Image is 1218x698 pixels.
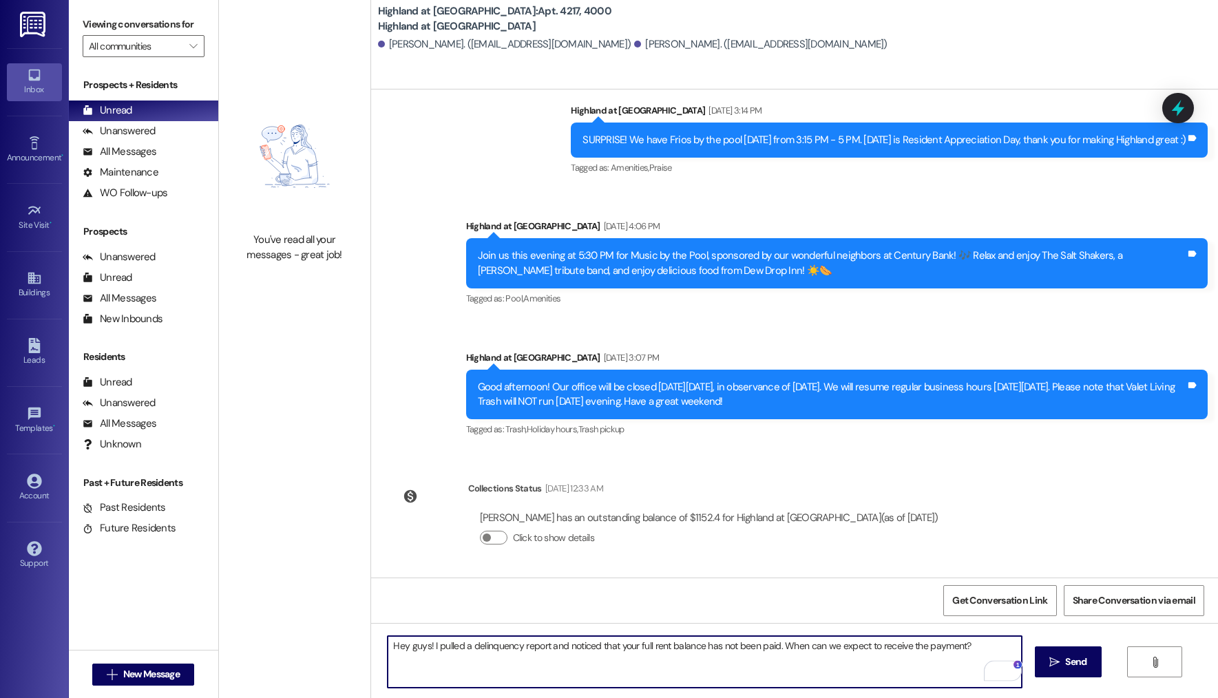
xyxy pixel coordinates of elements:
div: [DATE] 4:06 PM [600,219,660,233]
span: New Message [123,667,180,681]
span: • [53,421,55,431]
a: Account [7,469,62,507]
div: Highland at [GEOGRAPHIC_DATA] [571,103,1208,123]
a: Site Visit • [7,199,62,236]
span: Get Conversation Link [952,593,1047,608]
div: Collections Status [468,481,542,496]
div: Prospects [69,224,218,239]
span: Praise [649,162,672,173]
div: Future Residents [83,521,176,536]
label: Viewing conversations for [83,14,204,35]
div: Unanswered [83,124,156,138]
div: Tagged as: [571,158,1208,178]
div: [DATE] 12:33 AM [542,481,603,496]
span: Amenities , [611,162,649,173]
span: Pool , [505,293,523,304]
i:  [189,41,197,52]
a: Buildings [7,266,62,304]
div: All Messages [83,416,156,431]
b: Highland at [GEOGRAPHIC_DATA]: Apt. 4217, 4000 Highland at [GEOGRAPHIC_DATA] [378,4,653,34]
div: Join us this evening at 5:30 PM for Music by the Pool, sponsored by our wonderful neighbors at Ce... [478,248,1186,278]
div: You've read all your messages - great job! [234,233,355,262]
div: [PERSON_NAME]. ([EMAIL_ADDRESS][DOMAIN_NAME]) [378,37,631,52]
div: Unanswered [83,396,156,410]
div: Past + Future Residents [69,476,218,490]
button: New Message [92,664,194,686]
span: Share Conversation via email [1073,593,1195,608]
div: Highland at [GEOGRAPHIC_DATA] [466,219,1208,238]
div: Maintenance [83,165,158,180]
a: Leads [7,334,62,371]
div: WO Follow-ups [83,186,167,200]
button: Send [1035,646,1102,677]
img: empty-state [234,87,355,226]
a: Inbox [7,63,62,101]
div: Unread [83,375,132,390]
a: Templates • [7,402,62,439]
div: Good afternoon! Our office will be closed [DATE][DATE], in observance of [DATE]. We will resume r... [478,380,1186,410]
div: Unknown [83,437,141,452]
label: Click to show details [513,531,594,545]
div: Highland at [GEOGRAPHIC_DATA] [466,350,1208,370]
div: [DATE] 3:14 PM [705,103,762,118]
span: Amenities [523,293,560,304]
div: SURPRISE! We have Frios by the pool [DATE] from 3:15 PM - 5 PM. [DATE] is Resident Appreciation D... [582,133,1186,147]
input: All communities [89,35,182,57]
div: Unread [83,271,132,285]
span: • [50,218,52,228]
div: All Messages [83,145,156,159]
span: Trash pickup [578,423,624,435]
textarea: To enrich screen reader interactions, please activate Accessibility in Grammarly extension settings [388,636,1022,688]
a: Support [7,537,62,574]
div: Past Residents [83,500,166,515]
div: Residents [69,350,218,364]
span: Send [1065,655,1086,669]
i:  [1150,657,1160,668]
span: Holiday hours , [527,423,578,435]
div: [PERSON_NAME] has an outstanding balance of $1152.4 for Highland at [GEOGRAPHIC_DATA] (as of [DATE]) [480,511,938,525]
div: Unread [83,103,132,118]
div: Prospects + Residents [69,78,218,92]
button: Share Conversation via email [1064,585,1204,616]
div: Unanswered [83,250,156,264]
span: • [61,151,63,160]
span: Trash , [505,423,526,435]
div: Tagged as: [466,419,1208,439]
div: Tagged as: [466,288,1208,308]
button: Get Conversation Link [943,585,1056,616]
div: [DATE] 3:07 PM [600,350,660,365]
div: [PERSON_NAME]. ([EMAIL_ADDRESS][DOMAIN_NAME]) [634,37,888,52]
div: New Inbounds [83,312,162,326]
img: ResiDesk Logo [20,12,48,37]
div: All Messages [83,291,156,306]
i:  [107,669,117,680]
i:  [1049,657,1060,668]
